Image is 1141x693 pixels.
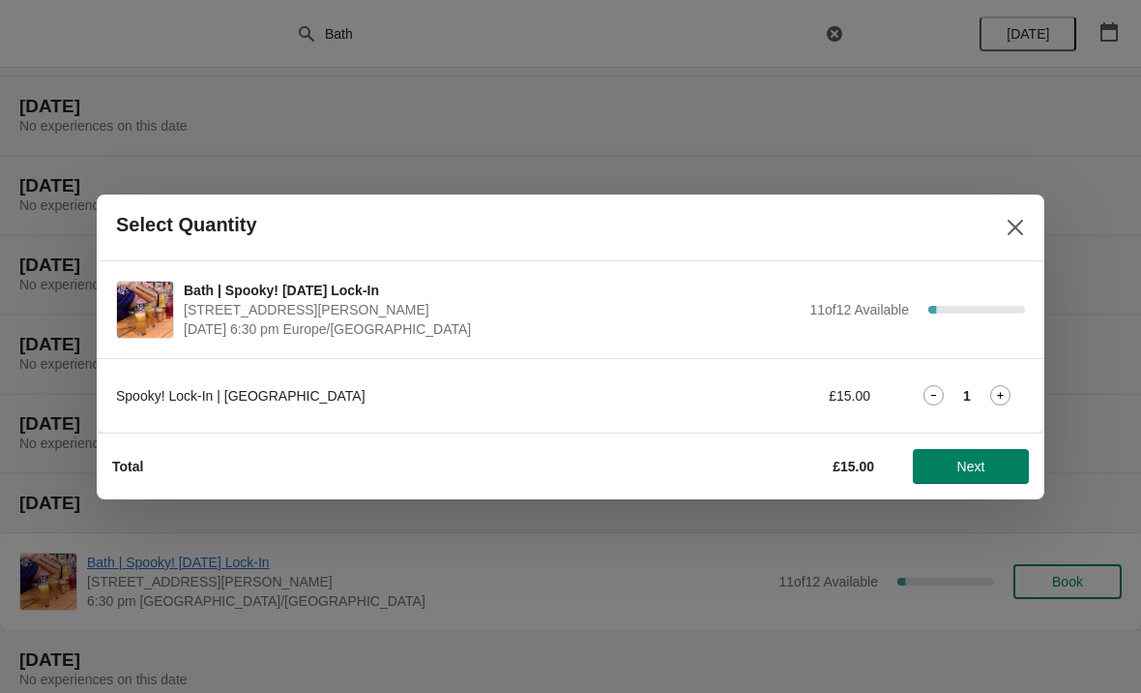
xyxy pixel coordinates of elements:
span: Bath | Spooky! [DATE] Lock-In [184,281,800,300]
div: £15.00 [691,386,870,406]
strong: £15.00 [833,459,874,474]
span: 11 of 12 Available [809,302,909,317]
span: [STREET_ADDRESS][PERSON_NAME] [184,300,800,319]
div: Spooky! Lock-In | [GEOGRAPHIC_DATA] [116,386,653,406]
span: Next [957,459,985,474]
span: [DATE] 6:30 pm Europe/[GEOGRAPHIC_DATA] [184,319,800,339]
img: Bath | Spooky! Halloween Lock-In | 5 Burton Street, Bath, BA1 1BN | October 30 | 6:30 pm Europe/L... [117,282,173,338]
strong: 1 [963,386,971,406]
button: Next [913,449,1029,484]
h2: Select Quantity [116,214,257,236]
strong: Total [112,459,143,474]
button: Close [998,210,1033,245]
